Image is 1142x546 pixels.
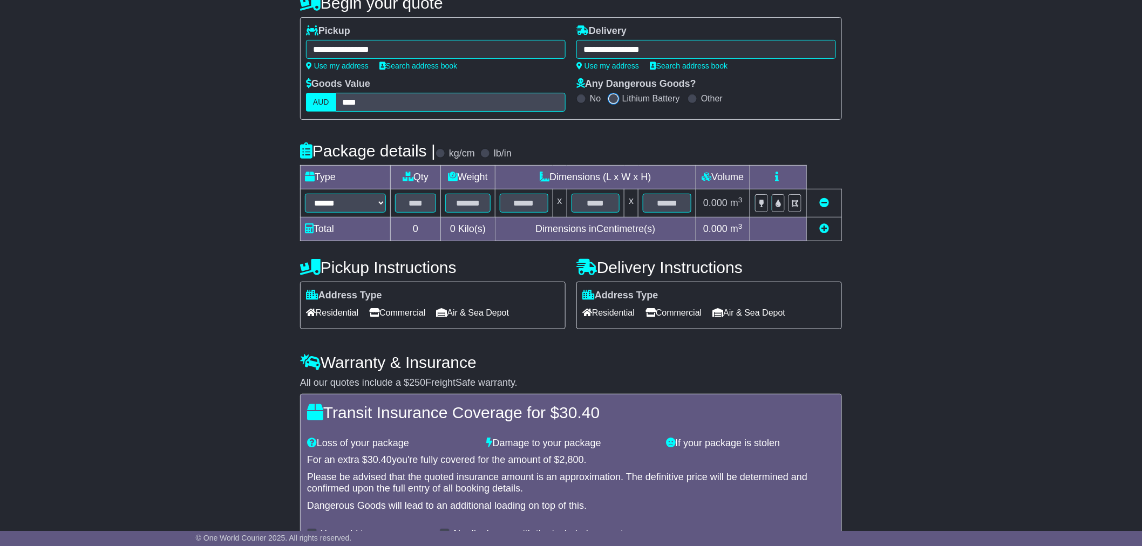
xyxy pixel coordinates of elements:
div: Loss of your package [302,438,481,449]
label: Address Type [582,290,658,302]
td: 0 [391,217,441,241]
span: Air & Sea Depot [437,304,509,321]
a: Use my address [306,62,369,70]
span: 30.40 [368,454,392,465]
label: No, I'm happy with the included warranty [453,528,628,540]
span: m [730,197,743,208]
h4: Warranty & Insurance [300,353,842,371]
span: 0 [450,223,456,234]
label: kg/cm [449,148,475,160]
div: Damage to your package [481,438,661,449]
sup: 3 [738,196,743,204]
label: Any Dangerous Goods? [576,78,696,90]
div: For an extra $ you're fully covered for the amount of $ . [307,454,835,466]
td: Kilo(s) [441,217,495,241]
span: 250 [409,377,425,388]
td: Dimensions in Centimetre(s) [495,217,696,241]
div: All our quotes include a $ FreightSafe warranty. [300,377,842,389]
a: Search address book [650,62,728,70]
a: Remove this item [819,197,829,208]
label: Yes, add insurance cover [321,528,429,540]
span: Residential [306,304,358,321]
span: Air & Sea Depot [713,304,786,321]
span: Commercial [369,304,425,321]
div: Please be advised that the quoted insurance amount is an approximation. The definitive price will... [307,472,835,495]
span: m [730,223,743,234]
h4: Package details | [300,142,436,160]
span: Commercial [645,304,702,321]
div: If your package is stolen [661,438,840,449]
span: © One World Courier 2025. All rights reserved. [196,534,352,542]
span: Residential [582,304,635,321]
td: Total [301,217,391,241]
span: 2,800 [560,454,584,465]
label: Address Type [306,290,382,302]
label: AUD [306,93,336,112]
td: Dimensions (L x W x H) [495,166,696,189]
h4: Transit Insurance Coverage for $ [307,404,835,421]
label: lb/in [494,148,512,160]
a: Add new item [819,223,829,234]
label: Delivery [576,25,627,37]
h4: Delivery Instructions [576,258,842,276]
h4: Pickup Instructions [300,258,566,276]
td: Type [301,166,391,189]
span: 0.000 [703,223,728,234]
a: Use my address [576,62,639,70]
a: Search address book [379,62,457,70]
label: Pickup [306,25,350,37]
td: Volume [696,166,750,189]
label: Lithium Battery [622,93,680,104]
label: Other [701,93,723,104]
td: x [553,189,567,217]
label: No [590,93,601,104]
label: Goods Value [306,78,370,90]
td: x [624,189,638,217]
td: Weight [441,166,495,189]
span: 30.40 [559,404,600,421]
sup: 3 [738,222,743,230]
td: Qty [391,166,441,189]
span: 0.000 [703,197,728,208]
div: Dangerous Goods will lead to an additional loading on top of this. [307,500,835,512]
